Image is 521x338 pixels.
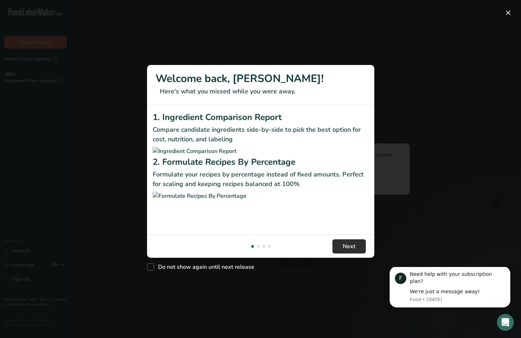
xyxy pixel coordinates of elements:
h1: Welcome back, [PERSON_NAME]! [156,71,366,87]
p: Compare candidate ingredients side-by-side to pick the best option for cost, nutrition, and labeling [153,125,369,144]
div: Need help with your subscription plan? [31,4,126,18]
h2: 2. Formulate Recipes By Percentage [153,156,369,168]
p: Here's what you missed while you were away. [156,87,366,96]
h2: 1. Ingredient Comparison Report [153,111,369,124]
div: Profile image for Food [16,6,27,17]
p: Formulate your recipes by percentage instead of fixed amounts. Perfect for scaling and keeping re... [153,170,369,189]
iframe: Intercom live chat [497,314,514,331]
div: We're just a message away! [31,21,126,28]
iframe: Intercom notifications message [379,267,521,312]
span: Do not show again until next release [154,263,254,271]
span: Next [343,242,356,251]
img: Formulate Recipes By Percentage [153,192,246,200]
button: Next [332,239,366,253]
p: Message from Food, sent 4d ago [31,29,126,36]
img: Ingredient Comparison Report [153,147,237,156]
div: Message content [31,4,126,28]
